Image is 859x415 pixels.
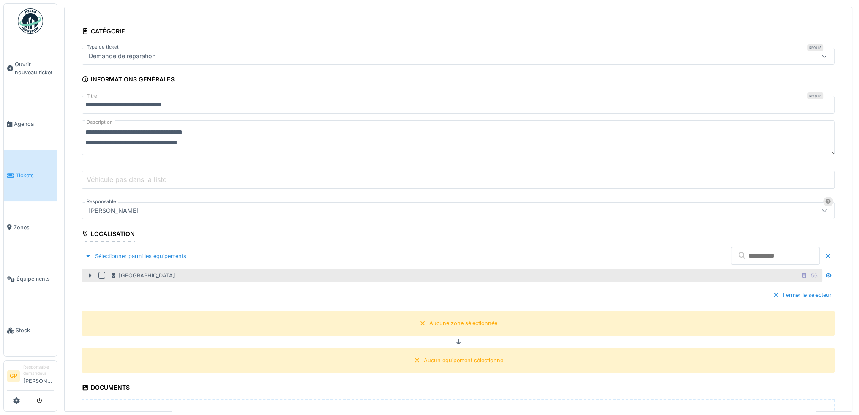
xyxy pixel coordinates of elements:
div: [PERSON_NAME] [85,206,142,215]
img: Badge_color-CXgf-gQk.svg [18,8,43,34]
span: Ouvrir nouveau ticket [15,60,54,76]
div: Responsable demandeur [23,364,54,377]
label: Véhicule pas dans la liste [85,174,168,184]
span: Agenda [14,120,54,128]
a: Tickets [4,150,57,201]
span: Équipements [16,275,54,283]
a: Agenda [4,98,57,149]
a: Stock [4,305,57,356]
div: Aucun équipement sélectionné [424,356,503,364]
div: Sélectionner parmi les équipements [82,250,190,262]
label: Description [85,117,115,127]
a: Ouvrir nouveau ticket [4,38,57,98]
span: Stock [16,326,54,334]
label: Type de ticket [85,43,120,51]
a: Zones [4,201,57,253]
div: Localisation [82,228,135,242]
div: Documents [82,381,130,396]
div: Catégorie [82,25,125,39]
div: Demande de réparation [85,52,159,61]
div: Requis [807,44,823,51]
a: Équipements [4,253,57,304]
div: [GEOGRAPHIC_DATA] [110,271,175,279]
li: [PERSON_NAME] [23,364,54,388]
label: Titre [85,92,99,100]
div: Fermer le sélecteur [769,289,835,301]
a: GP Responsable demandeur[PERSON_NAME] [7,364,54,391]
span: Zones [14,223,54,231]
div: Aucune zone sélectionnée [429,319,497,327]
li: GP [7,370,20,382]
label: Responsable [85,198,118,205]
span: Tickets [16,171,54,179]
div: Requis [807,92,823,99]
div: Informations générales [82,73,175,87]
div: 56 [811,271,818,279]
